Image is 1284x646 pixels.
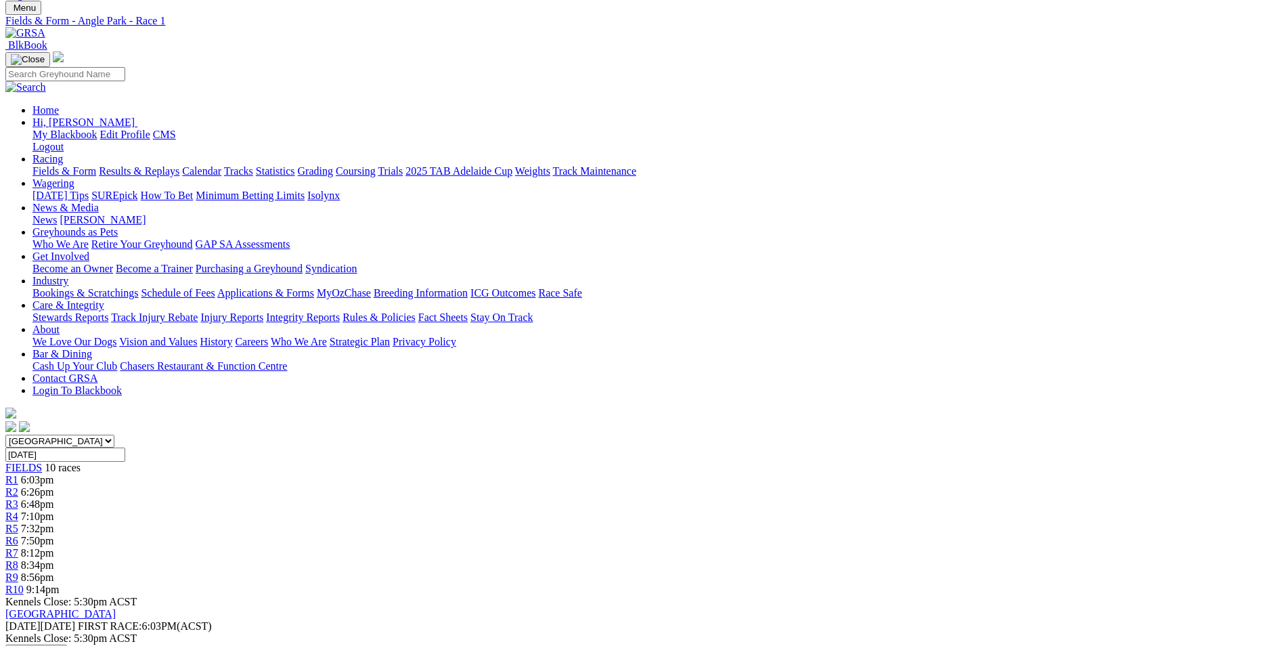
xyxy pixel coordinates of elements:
[91,190,137,201] a: SUREpick
[53,51,64,62] img: logo-grsa-white.png
[5,1,41,15] button: Toggle navigation
[5,632,1279,645] div: Kennels Close: 5:30pm ACST
[196,190,305,201] a: Minimum Betting Limits
[32,299,104,311] a: Care & Integrity
[271,336,327,347] a: Who We Are
[5,608,116,620] a: [GEOGRAPHIC_DATA]
[538,287,581,299] a: Race Safe
[5,584,24,595] a: R10
[78,620,212,632] span: 6:03PM(ACST)
[21,547,54,559] span: 8:12pm
[141,287,215,299] a: Schedule of Fees
[32,177,74,189] a: Wagering
[32,116,137,128] a: Hi, [PERSON_NAME]
[5,486,18,498] a: R2
[196,238,290,250] a: GAP SA Assessments
[141,190,194,201] a: How To Bet
[32,311,1279,324] div: Care & Integrity
[32,385,122,396] a: Login To Blackbook
[32,336,1279,348] div: About
[5,15,1279,27] a: Fields & Form - Angle Park - Race 1
[336,165,376,177] a: Coursing
[200,336,232,347] a: History
[21,486,54,498] span: 6:26pm
[32,129,1279,153] div: Hi, [PERSON_NAME]
[60,214,146,225] a: [PERSON_NAME]
[256,165,295,177] a: Statistics
[330,336,390,347] a: Strategic Plan
[5,511,18,522] a: R4
[5,462,42,473] a: FIELDS
[32,202,99,213] a: News & Media
[305,263,357,274] a: Syndication
[153,129,176,140] a: CMS
[32,263,113,274] a: Become an Owner
[470,311,533,323] a: Stay On Track
[5,547,18,559] a: R7
[32,104,59,116] a: Home
[32,251,89,262] a: Get Involved
[5,52,50,67] button: Toggle navigation
[5,596,137,607] span: Kennels Close: 5:30pm ACST
[21,535,54,546] span: 7:50pm
[21,523,54,534] span: 7:32pm
[21,474,54,486] span: 6:03pm
[5,67,125,81] input: Search
[32,238,1279,251] div: Greyhounds as Pets
[217,287,314,299] a: Applications & Forms
[32,165,96,177] a: Fields & Form
[32,226,118,238] a: Greyhounds as Pets
[5,498,18,510] a: R3
[182,165,221,177] a: Calendar
[32,348,92,360] a: Bar & Dining
[307,190,340,201] a: Isolynx
[224,165,253,177] a: Tracks
[393,336,456,347] a: Privacy Policy
[5,448,125,462] input: Select date
[5,620,75,632] span: [DATE]
[32,214,1279,226] div: News & Media
[5,474,18,486] a: R1
[298,165,333,177] a: Grading
[32,360,1279,372] div: Bar & Dining
[32,129,97,140] a: My Blackbook
[116,263,193,274] a: Become a Trainer
[32,165,1279,177] div: Racing
[32,116,135,128] span: Hi, [PERSON_NAME]
[266,311,340,323] a: Integrity Reports
[5,559,18,571] a: R8
[100,129,150,140] a: Edit Profile
[32,336,116,347] a: We Love Our Dogs
[5,535,18,546] a: R6
[200,311,263,323] a: Injury Reports
[21,498,54,510] span: 6:48pm
[119,336,197,347] a: Vision and Values
[5,81,46,93] img: Search
[5,408,16,418] img: logo-grsa-white.png
[32,190,89,201] a: [DATE] Tips
[11,54,45,65] img: Close
[5,523,18,534] span: R5
[5,27,45,39] img: GRSA
[21,559,54,571] span: 8:34pm
[32,275,68,286] a: Industry
[19,421,30,432] img: twitter.svg
[21,572,54,583] span: 8:56pm
[32,372,97,384] a: Contact GRSA
[317,287,371,299] a: MyOzChase
[32,190,1279,202] div: Wagering
[196,263,303,274] a: Purchasing a Greyhound
[405,165,512,177] a: 2025 TAB Adelaide Cup
[470,287,535,299] a: ICG Outcomes
[342,311,416,323] a: Rules & Policies
[8,39,47,51] span: BlkBook
[553,165,636,177] a: Track Maintenance
[5,421,16,432] img: facebook.svg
